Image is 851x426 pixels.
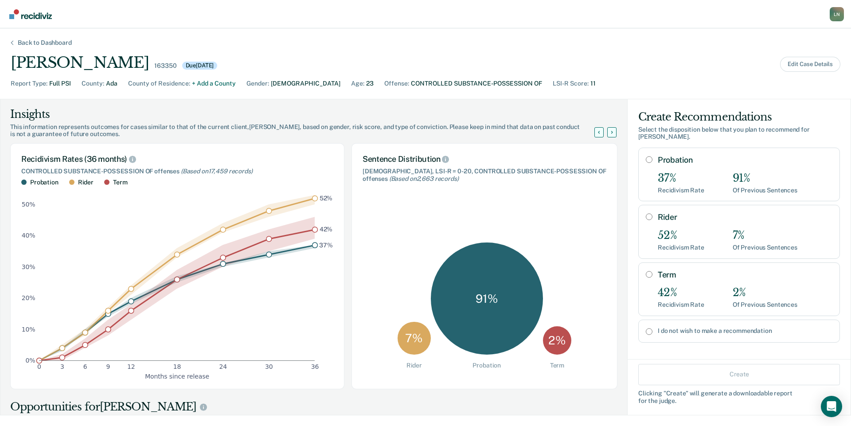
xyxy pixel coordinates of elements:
div: CONTROLLED SUBSTANCE-POSSESSION OF [411,79,542,88]
div: County of Residence : [128,79,190,88]
div: Select the disposition below that you plan to recommend for [PERSON_NAME] . [638,126,840,141]
text: 18 [173,363,181,370]
div: Insights [10,107,605,121]
text: 52% [320,195,333,202]
div: Offense : [384,79,409,88]
label: I do not wish to make a recommendation [658,327,832,335]
div: 52% [658,229,704,242]
text: 37% [319,241,333,248]
g: text [319,195,333,249]
g: y-axis tick label [22,201,35,364]
text: 36 [311,363,319,370]
text: 42% [320,226,333,233]
label: Term [658,270,832,280]
div: Probation [472,362,501,369]
text: 10% [22,325,35,332]
span: (Based on 2,663 records ) [389,175,459,182]
div: LSI-R Score : [553,79,589,88]
text: 9 [106,363,110,370]
div: Due [DATE] [182,62,218,70]
text: 24 [219,363,227,370]
text: 0 [37,363,41,370]
text: 6 [83,363,87,370]
button: Edit Case Details [780,57,840,72]
div: 42% [658,286,704,299]
div: Opportunities for [PERSON_NAME] [10,400,617,414]
div: CONTROLLED SUBSTANCE-POSSESSION OF offenses [21,168,333,175]
div: Open Intercom Messenger [821,396,842,417]
div: 91 % [431,242,543,355]
div: County : [82,79,104,88]
label: Probation [658,155,832,165]
label: Rider [658,212,832,222]
img: Recidiviz [9,9,52,19]
div: Back to Dashboard [7,39,82,47]
text: 12 [127,363,135,370]
div: Age : [351,79,364,88]
div: [DEMOGRAPHIC_DATA], LSI-R = 0-20, CONTROLLED SUBSTANCE-POSSESSION OF offenses [363,168,606,183]
div: Recidivism Rate [658,301,704,309]
div: Recidivism Rates (36 months) [21,154,333,164]
div: Of Previous Sentences [733,244,797,251]
text: Months since release [145,372,209,379]
div: Rider [78,179,94,186]
div: 91% [733,172,797,185]
div: Clicking " Create " will generate a downloadable report for the judge. [638,389,840,404]
div: [DEMOGRAPHIC_DATA] [271,79,340,88]
div: [PERSON_NAME] [11,54,149,72]
div: Probation [30,179,59,186]
div: Full PSI [49,79,71,88]
text: 50% [22,201,35,208]
div: Of Previous Sentences [733,187,797,194]
div: Create Recommendations [638,110,840,124]
div: 7 % [398,322,431,355]
span: (Based on 17,459 records ) [181,168,253,175]
div: Recidivism Rate [658,244,704,251]
div: Rider [406,362,422,369]
g: area [39,195,315,360]
div: Ada [106,79,117,88]
div: Sentence Distribution [363,154,606,164]
div: Recidivism Rate [658,187,704,194]
div: Report Type : [11,79,47,88]
div: Term [550,362,564,369]
div: 37% [658,172,704,185]
div: Gender : [246,79,269,88]
div: 7% [733,229,797,242]
div: 2% [733,286,797,299]
button: Profile dropdown button [830,7,844,21]
g: dot [37,195,318,363]
div: 11 [590,79,596,88]
div: Term [113,179,127,186]
g: x-axis label [145,372,209,379]
g: x-axis tick label [37,363,319,370]
text: 20% [22,294,35,301]
div: 23 [366,79,374,88]
div: Of Previous Sentences [733,301,797,309]
button: Create [638,363,840,385]
div: This information represents outcomes for cases similar to that of the current client, [PERSON_NAM... [10,123,605,138]
text: 40% [22,232,35,239]
div: L N [830,7,844,21]
text: 30% [22,263,35,270]
div: 163350 [154,62,176,70]
div: + Add a County [192,79,236,88]
text: 3 [60,363,64,370]
text: 0% [26,357,35,364]
div: 2 % [543,326,571,355]
text: 30 [265,363,273,370]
